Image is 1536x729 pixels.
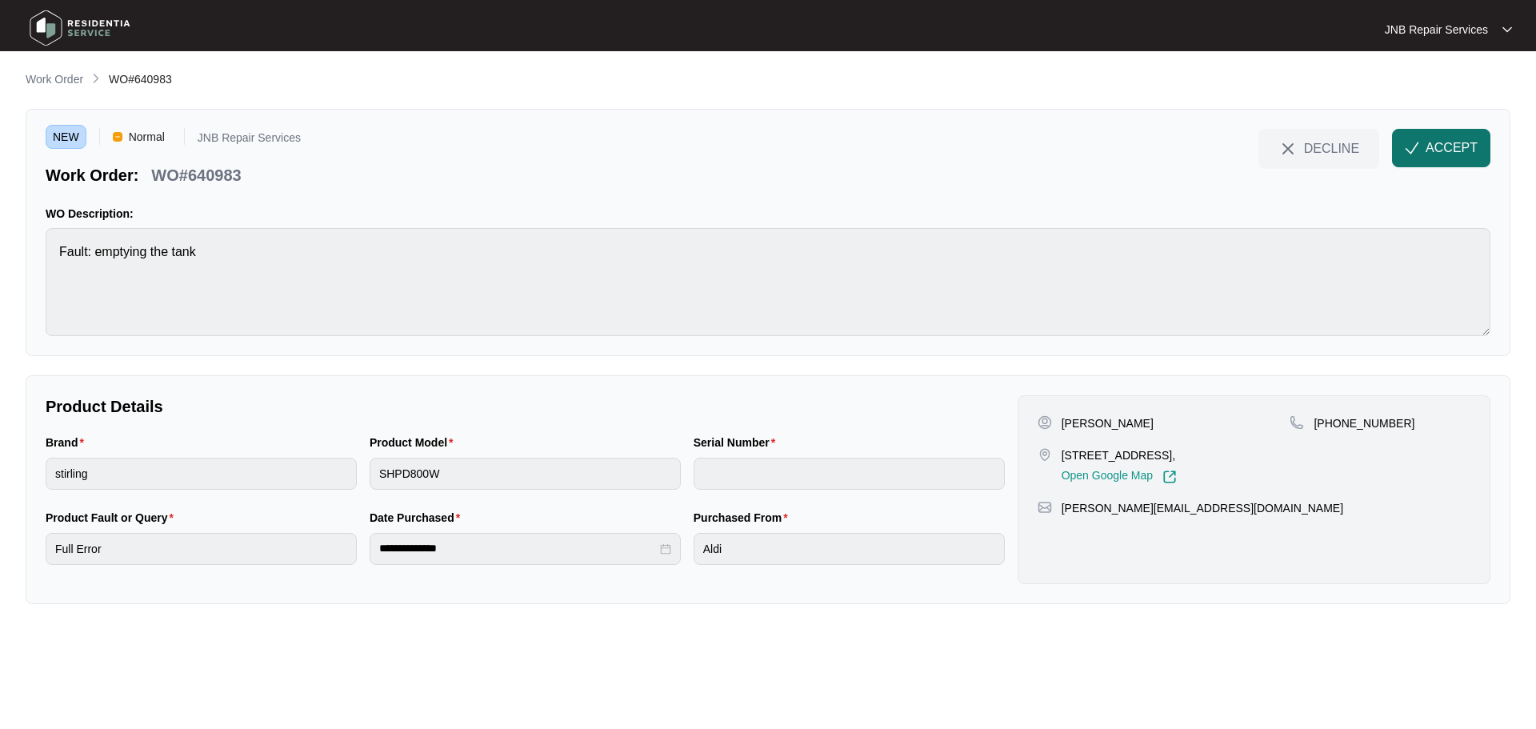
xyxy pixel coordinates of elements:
p: Work Order: [46,164,138,186]
p: [PERSON_NAME] [1062,415,1154,431]
span: DECLINE [1304,139,1359,157]
img: map-pin [1038,447,1052,462]
p: WO Description: [46,206,1490,222]
img: chevron-right [90,72,102,85]
label: Purchased From [694,510,794,526]
p: [PERSON_NAME][EMAIL_ADDRESS][DOMAIN_NAME] [1062,500,1343,516]
img: map-pin [1038,500,1052,515]
p: [PHONE_NUMBER] [1314,415,1414,431]
p: WO#640983 [151,164,241,186]
label: Product Model [370,435,460,451]
button: check-IconACCEPT [1392,129,1490,167]
p: Product Details [46,395,1005,418]
span: NEW [46,125,86,149]
button: close-IconDECLINE [1258,129,1379,167]
label: Serial Number [694,435,782,451]
img: check-Icon [1405,141,1419,155]
textarea: Fault: emptying the tank [46,228,1490,336]
a: Work Order [22,71,86,89]
input: Product Model [370,458,681,490]
img: residentia service logo [24,4,136,52]
label: Product Fault or Query [46,510,180,526]
p: JNB Repair Services [198,132,301,149]
p: Work Order [26,71,83,87]
label: Date Purchased [370,510,466,526]
input: Date Purchased [379,540,657,557]
img: close-Icon [1278,139,1298,158]
input: Serial Number [694,458,1005,490]
label: Brand [46,435,90,451]
img: map-pin [1290,415,1304,430]
input: Brand [46,458,357,490]
img: user-pin [1038,415,1052,430]
input: Product Fault or Query [46,533,357,565]
span: ACCEPT [1426,138,1478,158]
p: [STREET_ADDRESS], [1062,447,1177,463]
p: JNB Repair Services [1385,22,1488,38]
a: Open Google Map [1062,470,1177,484]
span: Normal [122,125,171,149]
input: Purchased From [694,533,1005,565]
img: Link-External [1162,470,1177,484]
span: WO#640983 [109,73,172,86]
img: Vercel Logo [113,132,122,142]
img: dropdown arrow [1502,26,1512,34]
